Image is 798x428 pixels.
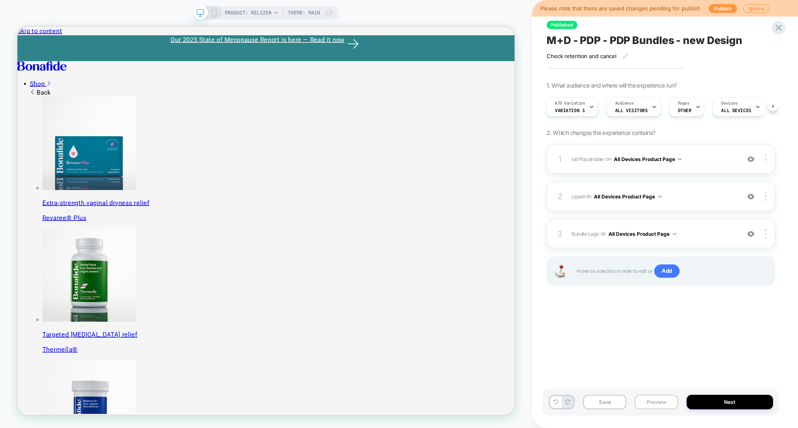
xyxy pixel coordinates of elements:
span: Upsell [571,193,585,199]
div: 1 [556,152,564,166]
a: Shop [17,71,45,81]
span: Add [654,264,680,278]
span: Theme: MAIN [288,6,320,20]
button: All Devices Product Page [614,154,682,164]
div: 2 [556,189,564,204]
img: Joystick [552,265,568,278]
span: 2. Which changes the experience contains? [547,129,655,136]
button: Ignore [743,4,769,13]
span: Pages [678,100,690,106]
img: crossed eye [747,230,754,237]
button: Save [583,395,626,409]
span: 1. What audience and where will the experience run? [547,82,677,89]
img: Thermella [33,269,158,394]
span: Bundle Logic [571,230,599,237]
img: close [765,229,766,238]
span: A/B Variation [555,100,585,106]
button: Next [687,395,773,409]
button: All Devices Product Page [608,229,676,239]
button: Publish [709,4,737,13]
img: down arrow [658,196,662,198]
img: down arrow [678,158,682,160]
span: Variation 1 [555,108,585,113]
img: close [765,192,766,201]
span: on [601,229,606,238]
p: Extra-strength vaginal dryness relief [33,229,663,241]
span: All Visitors [615,108,648,113]
span: ALL DEVICES [721,108,751,113]
img: crossed eye [747,193,754,200]
div: 3 [556,226,564,241]
p: Targeted [MEDICAL_DATA] relief [33,405,663,416]
p: Revaree® Plus [33,249,663,261]
span: on [606,154,611,164]
span: Devices [721,100,737,106]
button: Preview [635,395,678,409]
span: M+D - PDP - PDP Bundles - new Design [547,34,742,46]
img: crossed eye [747,156,754,163]
span: Init Placeholder [571,156,605,162]
span: Audience [615,100,634,106]
span: OTHER [678,108,692,113]
span: PRODUCT: Relizen [225,6,271,20]
span: Check retention and cancel [547,53,616,59]
img: Revaree Plus [33,93,158,218]
span: Back [17,83,44,93]
a: Revaree Plus Extra-strength vaginal dryness relief Revaree® Plus [33,93,663,261]
img: close [765,154,766,164]
button: All Devices Product Page [594,191,662,202]
span: Shop [17,71,36,81]
span: Hover on a section in order to edit or [576,264,766,278]
span: Published [547,21,577,29]
span: on [586,192,591,201]
img: down arrow [673,233,676,235]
